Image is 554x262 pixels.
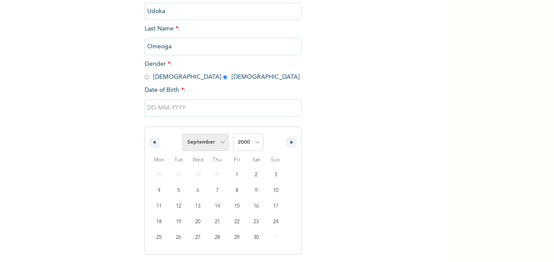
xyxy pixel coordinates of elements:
[208,230,227,245] button: 28
[273,183,278,198] span: 10
[169,153,189,167] span: Tue
[255,167,257,183] span: 2
[227,153,247,167] span: Fri
[149,198,169,214] button: 11
[208,153,227,167] span: Thu
[266,167,285,183] button: 3
[234,230,240,245] span: 29
[188,198,208,214] button: 13
[247,198,266,214] button: 16
[216,183,219,198] span: 7
[208,214,227,230] button: 21
[227,167,247,183] button: 1
[145,38,301,55] input: Enter your last name
[156,214,162,230] span: 18
[195,198,200,214] span: 13
[227,198,247,214] button: 15
[145,99,301,117] input: DD-MM-YYYY
[253,230,259,245] span: 30
[273,198,278,214] span: 17
[158,183,160,198] span: 4
[227,230,247,245] button: 29
[149,214,169,230] button: 18
[266,214,285,230] button: 24
[266,153,285,167] span: Sun
[253,214,259,230] span: 23
[149,183,169,198] button: 4
[188,230,208,245] button: 27
[234,198,240,214] span: 15
[274,167,277,183] span: 3
[215,230,220,245] span: 28
[234,214,240,230] span: 22
[236,183,238,198] span: 8
[149,230,169,245] button: 25
[266,198,285,214] button: 17
[227,214,247,230] button: 22
[215,214,220,230] span: 21
[247,230,266,245] button: 30
[188,153,208,167] span: Wed
[215,198,220,214] span: 14
[236,167,238,183] span: 1
[227,183,247,198] button: 8
[176,230,181,245] span: 26
[255,183,257,198] span: 9
[176,198,181,214] span: 12
[145,86,186,95] span: Date of Birth :
[195,214,200,230] span: 20
[149,153,169,167] span: Mon
[145,61,300,80] span: Gender : [DEMOGRAPHIC_DATA] [DEMOGRAPHIC_DATA]
[145,26,301,50] span: Last Name :
[196,183,199,198] span: 6
[195,230,200,245] span: 27
[208,183,227,198] button: 7
[169,183,189,198] button: 5
[208,198,227,214] button: 14
[247,153,266,167] span: Sat
[156,198,162,214] span: 11
[177,183,180,198] span: 5
[266,183,285,198] button: 10
[169,198,189,214] button: 12
[247,167,266,183] button: 2
[188,214,208,230] button: 20
[247,214,266,230] button: 23
[145,3,301,20] input: Enter your first name
[188,183,208,198] button: 6
[169,214,189,230] button: 19
[247,183,266,198] button: 9
[176,214,181,230] span: 19
[253,198,259,214] span: 16
[156,230,162,245] span: 25
[273,214,278,230] span: 24
[169,230,189,245] button: 26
